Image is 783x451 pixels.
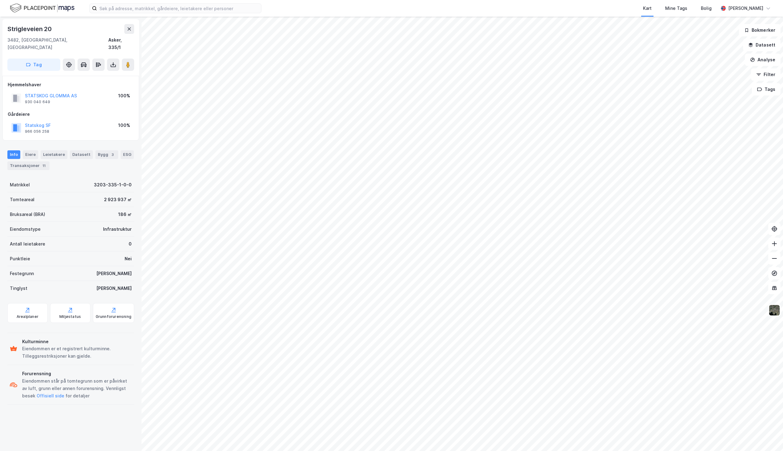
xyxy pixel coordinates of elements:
[110,152,116,158] div: 3
[96,285,132,292] div: [PERSON_NAME]
[745,54,781,66] button: Analyse
[22,377,132,400] div: Eiendommen står på tomtegrunn som er påvirket av luft, grunn eller annen forurensning. Vennligst ...
[41,150,67,159] div: Leietakere
[59,314,81,319] div: Miljøstatus
[94,181,132,189] div: 3203-335-1-0-0
[752,83,781,95] button: Tags
[103,225,132,233] div: Infrastruktur
[743,39,781,51] button: Datasett
[752,421,783,451] iframe: Chat Widget
[118,92,130,100] div: 100%
[70,150,93,159] div: Datasett
[23,150,38,159] div: Eiere
[769,304,780,316] img: 9k=
[10,270,34,277] div: Festegrunn
[97,4,261,13] input: Søk på adresse, matrikkel, gårdeiere, leietakere eller personer
[96,270,132,277] div: [PERSON_NAME]
[7,161,50,170] div: Transaksjoner
[8,81,134,88] div: Hjemmelshaver
[728,5,763,12] div: [PERSON_NAME]
[10,211,45,218] div: Bruksareal (BRA)
[752,421,783,451] div: Chatt-widget
[10,285,27,292] div: Tinglyst
[10,196,34,203] div: Tomteareal
[665,5,687,12] div: Mine Tags
[129,240,132,248] div: 0
[118,211,132,218] div: 186 ㎡
[10,255,30,262] div: Punktleie
[108,36,134,51] div: Asker, 335/1
[95,150,118,159] div: Bygg
[10,3,74,14] img: logo.f888ab2527a4732fd821a326f86c7f29.svg
[22,338,132,345] div: Kulturminne
[751,68,781,81] button: Filter
[25,100,50,104] div: 930 040 649
[701,5,712,12] div: Bolig
[7,36,108,51] div: 3482, [GEOGRAPHIC_DATA], [GEOGRAPHIC_DATA]
[10,240,45,248] div: Antall leietakere
[25,129,49,134] div: 966 056 258
[7,24,53,34] div: Strigleveien 20
[10,181,30,189] div: Matrikkel
[8,111,134,118] div: Gårdeiere
[96,314,131,319] div: Grunnforurensning
[125,255,132,262] div: Nei
[7,150,20,159] div: Info
[17,314,38,319] div: Arealplaner
[22,370,132,377] div: Forurensning
[739,24,781,36] button: Bokmerker
[104,196,132,203] div: 2 923 937 ㎡
[41,163,47,169] div: 11
[22,345,132,360] div: Eiendommen er et registrert kulturminne. Tilleggsrestriksjoner kan gjelde.
[118,122,130,129] div: 100%
[10,225,41,233] div: Eiendomstype
[643,5,652,12] div: Kart
[121,150,134,159] div: ESG
[7,59,60,71] button: Tag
